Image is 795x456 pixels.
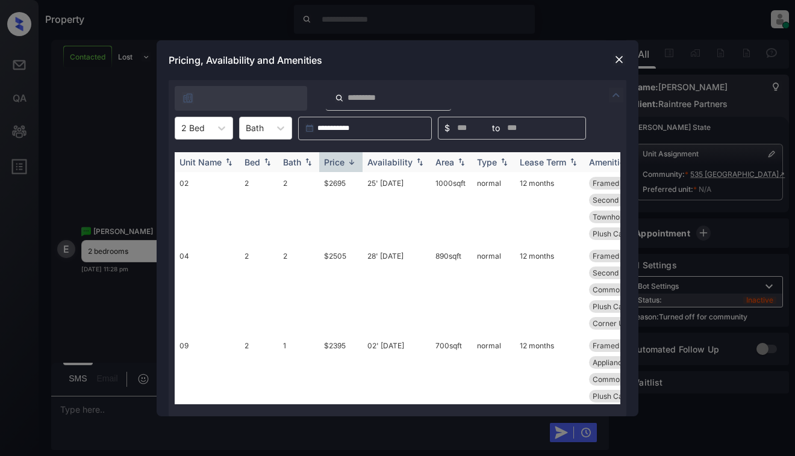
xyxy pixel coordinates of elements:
img: sorting [567,158,579,166]
span: Appliance Packa... [593,358,655,367]
td: 12 months [515,172,584,245]
td: normal [472,334,515,424]
img: sorting [414,158,426,166]
img: sorting [455,158,467,166]
td: 890 sqft [431,245,472,334]
span: $ [444,122,450,135]
td: 2 [240,172,278,245]
img: sorting [498,158,510,166]
td: 09 [175,334,240,424]
span: Framed Bathroom... [593,179,660,188]
td: 2 [278,245,319,334]
span: Corner Unit [593,319,632,328]
td: 1000 sqft [431,172,472,245]
td: 28' [DATE] [363,245,431,334]
span: Framed Bathroom... [593,341,660,350]
div: Area [435,157,454,167]
img: sorting [223,158,235,166]
div: Bed [245,157,260,167]
div: Lease Term [520,157,566,167]
td: 25' [DATE] [363,172,431,245]
td: $2695 [319,172,363,245]
td: $2505 [319,245,363,334]
td: 1 [278,334,319,424]
td: 2 [240,334,278,424]
td: 02' [DATE] [363,334,431,424]
td: 2 [240,245,278,334]
td: 2 [278,172,319,245]
span: Common Area Pla... [593,285,660,294]
span: Second Floor [593,196,638,205]
td: 12 months [515,245,584,334]
img: close [613,54,625,66]
td: 12 months [515,334,584,424]
span: Framed Bathroom... [593,251,660,260]
td: normal [472,245,515,334]
td: 700 sqft [431,334,472,424]
div: Type [477,157,497,167]
img: sorting [261,158,273,166]
td: 04 [175,245,240,334]
span: Second Floor [593,268,638,277]
span: to [492,122,500,135]
div: Bath [283,157,301,167]
img: icon-zuma [609,88,623,102]
td: 02 [175,172,240,245]
span: Townhouse [593,212,632,221]
img: icon-zuma [182,92,194,104]
div: Pricing, Availability and Amenities [157,40,638,80]
span: Plush Carpeting... [593,392,652,401]
div: Availability [367,157,413,167]
div: Unit Name [179,157,222,167]
span: Plush Carpeting... [593,229,652,238]
td: $2395 [319,334,363,424]
span: Plush Carpeting... [593,302,652,311]
img: icon-zuma [335,93,344,103]
td: normal [472,172,515,245]
img: sorting [302,158,314,166]
img: sorting [346,158,358,167]
div: Price [324,157,344,167]
span: Common Area Pla... [593,375,660,384]
div: Amenities [589,157,629,167]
